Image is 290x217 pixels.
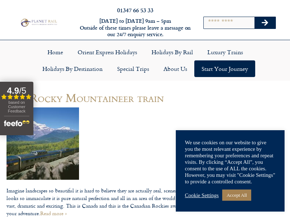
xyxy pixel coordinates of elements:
[7,187,189,217] p: Imagine landscapes so beautiful it is hard to believe they are actually real, scenery that looks ...
[144,44,200,60] a: Holidays by Rail
[35,60,110,77] a: Holidays by Destination
[117,6,153,14] a: 01347 66 53 33
[40,209,67,217] a: Read more »
[185,192,219,199] a: Cookie Settings
[40,44,70,60] a: Home
[254,17,275,29] button: Search
[70,44,144,60] a: Orient Express Holidays
[19,18,58,27] img: Planet Rail Train Holidays Logo
[222,190,251,201] a: Accept All
[194,60,255,77] a: Start your Journey
[185,139,275,185] div: We use cookies on our website to give you the most relevant experience by remembering your prefer...
[7,89,164,106] a: The Rocky Mountaineer train
[79,18,191,38] h6: [DATE] to [DATE] 9am – 5pm Outside of these times please leave a message on our 24/7 enquiry serv...
[156,60,194,77] a: About Us
[200,44,250,60] a: Luxury Trains
[4,44,286,77] nav: Menu
[110,60,156,77] a: Special Trips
